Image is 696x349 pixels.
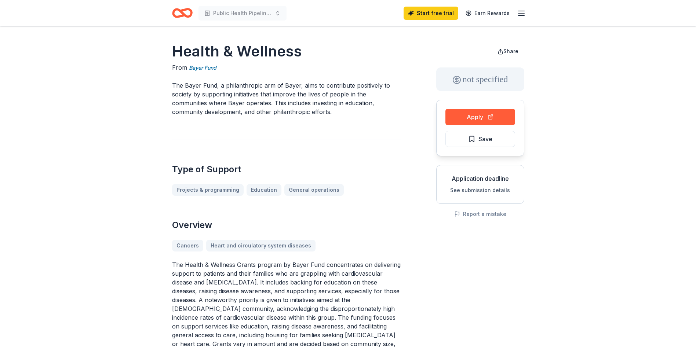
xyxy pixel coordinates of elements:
button: Apply [445,109,515,125]
span: Save [478,134,492,144]
button: Save [445,131,515,147]
a: Projects & programming [172,184,244,196]
a: Education [247,184,281,196]
a: Home [172,4,193,22]
button: Share [492,44,524,59]
a: Bayer Fund [189,63,216,72]
button: Public Health Pipeline: Fostering Scientific Inquiry and Community Health initiative [198,6,287,21]
span: Share [503,48,518,54]
a: General operations [284,184,344,196]
p: The Bayer Fund, a philanthropic arm of Bayer, aims to contribute positively to society by support... [172,81,401,116]
a: Earn Rewards [461,7,514,20]
div: not specified [436,67,524,91]
button: See submission details [450,186,510,195]
a: Start free trial [404,7,458,20]
div: Application deadline [442,174,518,183]
span: Public Health Pipeline: Fostering Scientific Inquiry and Community Health initiative [213,9,272,18]
h1: Health & Wellness [172,41,401,62]
div: From [172,63,401,72]
h2: Type of Support [172,164,401,175]
button: Report a mistake [454,210,506,218]
h2: Overview [172,219,401,231]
